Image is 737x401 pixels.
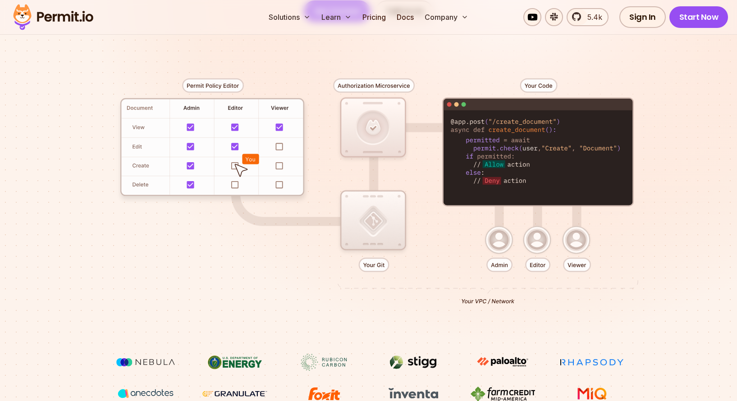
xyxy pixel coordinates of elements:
a: Docs [393,8,417,26]
a: Pricing [359,8,389,26]
button: Solutions [265,8,314,26]
span: 5.4k [582,12,602,23]
a: Start Now [669,6,728,28]
a: Sign In [619,6,666,28]
img: Rhapsody Health [558,354,626,371]
img: Nebula [112,354,179,371]
img: US department of energy [201,354,269,371]
img: Stigg [380,354,447,371]
img: Rubicon [290,354,358,371]
button: Company [421,8,472,26]
img: paloalto [469,354,536,370]
button: Learn [318,8,355,26]
img: Permit logo [9,2,97,32]
a: 5.4k [567,8,609,26]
